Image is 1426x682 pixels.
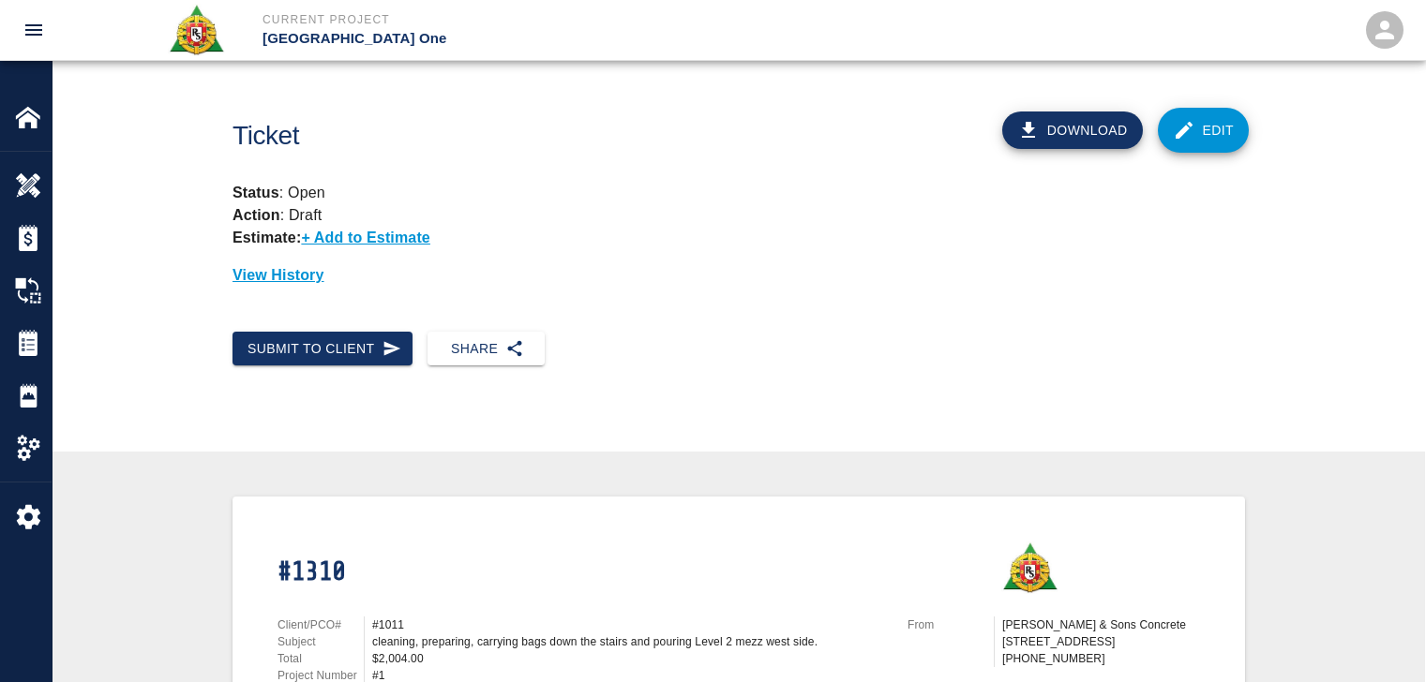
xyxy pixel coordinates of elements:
p: View History [233,264,1245,287]
div: $2,004.00 [372,650,885,667]
p: Subject [278,633,364,650]
button: Submit to Client [233,332,413,366]
div: #1011 [372,616,885,633]
p: Current Project [263,11,815,28]
img: Roger & Sons Concrete [168,4,225,56]
h1: #1310 [278,556,885,589]
a: Edit [1158,108,1250,153]
img: Roger & Sons Concrete [1001,541,1058,594]
strong: Estimate: [233,230,301,245]
strong: Status [233,185,279,200]
p: Client/PCO# [278,616,364,633]
p: : Draft [233,207,322,223]
p: + Add to Estimate [301,230,430,245]
div: cleaning, preparing, carrying bags down the stairs and pouring Level 2 mezz west side. [372,633,885,650]
p: Total [278,650,364,667]
p: [PHONE_NUMBER] [1002,650,1200,667]
button: Share [428,332,545,366]
p: [GEOGRAPHIC_DATA] One [263,28,815,50]
button: open drawer [11,7,56,52]
p: : Open [233,182,1245,204]
iframe: Chat Widget [1332,592,1426,682]
p: From [908,616,994,633]
h1: Ticket [233,121,817,152]
p: [PERSON_NAME] & Sons Concrete [1002,616,1200,633]
p: [STREET_ADDRESS] [1002,633,1200,650]
button: Download [1002,111,1143,149]
strong: Action [233,207,280,223]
